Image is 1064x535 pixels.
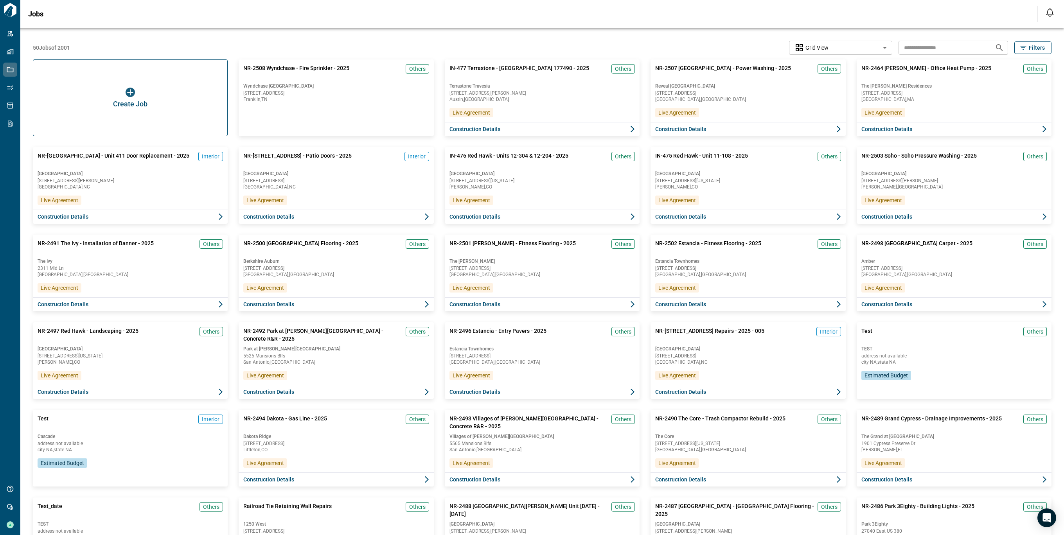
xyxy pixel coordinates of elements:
[449,346,635,352] span: Estancia Townhomes
[655,125,706,133] span: Construction Details
[246,284,284,292] span: Live Agreement
[655,272,841,277] span: [GEOGRAPHIC_DATA] , [GEOGRAPHIC_DATA]
[655,91,841,95] span: [STREET_ADDRESS]
[243,258,429,264] span: Berkshire Auburn
[655,388,706,396] span: Construction Details
[243,171,429,177] span: [GEOGRAPHIC_DATA]
[821,153,838,160] span: Others
[38,354,223,358] span: [STREET_ADDRESS][US_STATE]
[789,40,892,56] div: Without label
[243,152,352,167] span: NR-[STREET_ADDRESS] - Patio Doors - 2025
[113,100,147,108] span: Create Job
[38,346,223,352] span: [GEOGRAPHIC_DATA]
[449,272,635,277] span: [GEOGRAPHIC_DATA] , [GEOGRAPHIC_DATA]
[243,521,429,527] span: 1250 West
[861,272,1047,277] span: [GEOGRAPHIC_DATA] , [GEOGRAPHIC_DATA]
[239,472,433,487] button: Construction Details
[651,297,845,311] button: Construction Details
[1037,508,1056,527] div: Open Intercom Messenger
[651,122,845,136] button: Construction Details
[33,210,228,224] button: Construction Details
[615,328,631,336] span: Others
[453,372,490,379] span: Live Agreement
[655,300,706,308] span: Construction Details
[449,97,635,102] span: Austin , [GEOGRAPHIC_DATA]
[861,178,1047,183] span: [STREET_ADDRESS][PERSON_NAME]
[38,441,223,446] span: address not available
[449,91,635,95] span: [STREET_ADDRESS][PERSON_NAME]
[38,178,223,183] span: [STREET_ADDRESS][PERSON_NAME]
[38,171,223,177] span: [GEOGRAPHIC_DATA]
[861,185,1047,189] span: [PERSON_NAME] , [GEOGRAPHIC_DATA]
[861,529,1047,533] span: 27040 East US 380
[655,346,841,352] span: [GEOGRAPHIC_DATA]
[243,529,429,533] span: [STREET_ADDRESS]
[861,502,974,518] span: NR-2486 Park 3Eighty - Building Lights - 2025
[409,415,426,423] span: Others
[243,239,358,255] span: NR-2500 [GEOGRAPHIC_DATA] Flooring - 2025
[449,300,500,308] span: Construction Details
[658,372,696,379] span: Live Agreement
[1027,153,1043,160] span: Others
[821,503,838,511] span: Others
[38,258,223,264] span: The Ivy
[449,447,635,452] span: San Antonio , [GEOGRAPHIC_DATA]
[655,327,764,343] span: NR-[STREET_ADDRESS] Repairs - 2025 - 005
[33,385,228,399] button: Construction Details
[658,459,696,467] span: Live Agreement
[861,97,1047,102] span: [GEOGRAPHIC_DATA] , MA
[615,65,631,73] span: Others
[861,83,1047,89] span: The [PERSON_NAME] Residences
[864,372,908,379] span: Estimated Budget
[38,502,62,518] span: Test_date
[202,415,219,423] span: Interior
[243,433,429,440] span: Dakota Ridge
[861,433,1047,440] span: The Grand at [GEOGRAPHIC_DATA]
[33,297,228,311] button: Construction Details
[239,210,433,224] button: Construction Details
[409,328,426,336] span: Others
[655,64,791,80] span: NR-2507 [GEOGRAPHIC_DATA] - Power Washing - 2025
[1029,44,1045,52] span: Filters
[41,372,78,379] span: Live Agreement
[449,185,635,189] span: [PERSON_NAME] , CO
[655,258,841,264] span: Estancia Townhomes
[449,521,635,527] span: [GEOGRAPHIC_DATA]
[453,109,490,117] span: Live Agreement
[243,91,429,95] span: [STREET_ADDRESS]
[243,83,429,89] span: Wyndchase [GEOGRAPHIC_DATA]
[38,327,138,343] span: NR-2497 Red Hawk - Landscaping - 2025
[1027,240,1043,248] span: Others
[38,185,223,189] span: [GEOGRAPHIC_DATA] , NC
[821,65,838,73] span: Others
[1027,415,1043,423] span: Others
[243,447,429,452] span: Littleton , CO
[38,433,223,440] span: Cascade
[243,64,349,80] span: NR-2508 Wyndchase - Fire Sprinkler - 2025
[655,360,841,364] span: [GEOGRAPHIC_DATA] , NC
[655,178,841,183] span: [STREET_ADDRESS][US_STATE]
[861,171,1047,177] span: [GEOGRAPHIC_DATA]
[655,239,761,255] span: NR-2502 Estancia - Fitness Flooring - 2025
[449,433,635,440] span: Villages of [PERSON_NAME][GEOGRAPHIC_DATA]
[38,272,223,277] span: [GEOGRAPHIC_DATA] , [GEOGRAPHIC_DATA]
[445,385,640,399] button: Construction Details
[655,476,706,483] span: Construction Details
[453,459,490,467] span: Live Agreement
[243,178,429,183] span: [STREET_ADDRESS]
[861,447,1047,452] span: [PERSON_NAME] , FL
[861,521,1047,527] span: Park 3Eighty
[651,472,845,487] button: Construction Details
[651,210,845,224] button: Construction Details
[243,388,294,396] span: Construction Details
[243,97,429,102] span: Franklin , TN
[658,196,696,204] span: Live Agreement
[246,372,284,379] span: Live Agreement
[861,327,872,343] span: Test
[655,529,841,533] span: [STREET_ADDRESS][PERSON_NAME]
[243,360,429,364] span: San Antonio , [GEOGRAPHIC_DATA]
[445,472,640,487] button: Construction Details
[243,354,429,358] span: 5525 Mansions Blfs
[861,354,1047,358] span: address not available
[449,354,635,358] span: [STREET_ADDRESS]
